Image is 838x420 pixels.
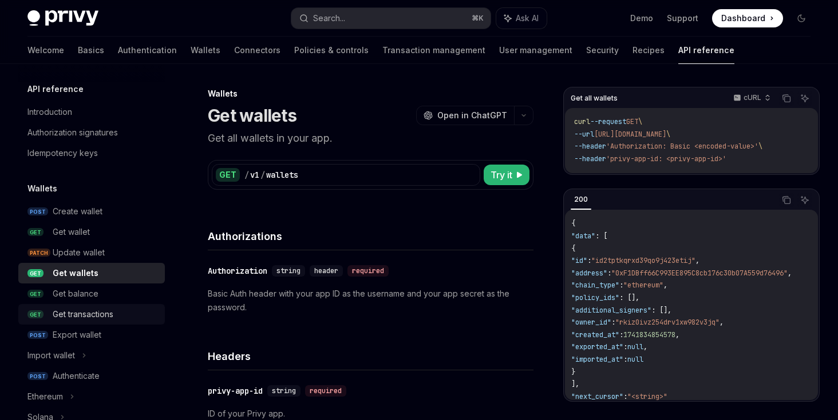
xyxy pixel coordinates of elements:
[244,169,249,181] div: /
[574,154,606,163] span: --header
[272,386,296,395] span: string
[630,13,653,24] a: Demo
[623,330,675,339] span: 1741834854578
[18,242,165,263] a: PATCHUpdate wallet
[571,244,575,253] span: {
[18,102,165,122] a: Introduction
[571,379,579,389] span: ],
[27,269,44,278] span: GET
[53,287,98,301] div: Get balance
[571,94,618,103] span: Get all wallets
[484,165,529,185] button: Try it
[53,205,102,218] div: Create wallet
[571,256,587,265] span: "id"
[638,117,642,126] span: \
[208,105,297,126] h1: Get wallets
[416,106,514,125] button: Open in ChatGPT
[27,349,75,362] div: Import wallet
[591,256,695,265] span: "id2tptkqrxd39qo9j423etij"
[627,355,643,364] span: null
[53,225,90,239] div: Get wallet
[208,88,533,99] div: Wallets
[118,37,177,64] a: Authentication
[27,228,44,237] span: GET
[571,318,611,327] span: "owner_id"
[305,385,346,397] div: required
[18,304,165,325] a: GETGet transactions
[611,269,788,278] span: "0xF1DBff66C993EE895C8cb176c30b07A559d76496"
[571,306,651,315] span: "additional_signers"
[651,306,671,315] span: : [],
[314,266,338,275] span: header
[744,93,761,102] p: cURL
[643,342,647,351] span: ,
[18,263,165,283] a: GETGet wallets
[797,91,812,106] button: Ask AI
[574,117,590,126] span: curl
[571,330,619,339] span: "created_at"
[53,266,98,280] div: Get wallets
[53,307,113,321] div: Get transactions
[574,142,606,151] span: --header
[615,318,720,327] span: "rkiz0ivz254drv1xw982v3jq"
[779,91,794,106] button: Copy the contents from the code block
[27,10,98,26] img: dark logo
[18,201,165,222] a: POSTCreate wallet
[18,143,165,163] a: Idempotency keys
[619,330,623,339] span: :
[571,392,623,401] span: "next_cursor"
[18,122,165,143] a: Authorization signatures
[623,342,627,351] span: :
[276,266,301,275] span: string
[18,283,165,304] a: GETGet balance
[619,293,639,302] span: : [],
[606,154,726,163] span: 'privy-app-id: <privy-app-id>'
[666,130,670,139] span: \
[27,146,98,160] div: Idempotency keys
[695,256,699,265] span: ,
[721,13,765,24] span: Dashboard
[792,9,811,27] button: Toggle dark mode
[623,355,627,364] span: :
[574,130,594,139] span: --url
[496,8,547,29] button: Ask AI
[472,14,484,23] span: ⌘ K
[18,222,165,242] a: GETGet wallet
[266,169,298,181] div: wallets
[571,219,575,228] span: {
[216,168,240,182] div: GET
[27,82,84,96] h5: API reference
[27,126,118,139] div: Authorization signatures
[595,231,607,241] span: : [
[27,290,44,298] span: GET
[675,330,679,339] span: ,
[571,269,607,278] span: "address"
[347,265,389,277] div: required
[758,142,762,151] span: \
[611,318,615,327] span: :
[27,37,64,64] a: Welcome
[678,37,734,64] a: API reference
[633,37,665,64] a: Recipes
[78,37,104,64] a: Basics
[667,13,698,24] a: Support
[27,372,48,381] span: POST
[619,281,623,290] span: :
[571,355,623,364] span: "imported_at"
[627,342,643,351] span: null
[53,369,100,383] div: Authenticate
[779,193,794,207] button: Copy the contents from the code block
[53,246,105,259] div: Update wallet
[294,37,369,64] a: Policies & controls
[606,142,758,151] span: 'Authorization: Basic <encoded-value>'
[313,11,345,25] div: Search...
[571,281,619,290] span: "chain_type"
[27,105,72,119] div: Introduction
[382,37,485,64] a: Transaction management
[491,168,512,182] span: Try it
[27,182,57,195] h5: Wallets
[590,117,626,126] span: --request
[208,349,533,364] h4: Headers
[623,392,627,401] span: :
[720,318,724,327] span: ,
